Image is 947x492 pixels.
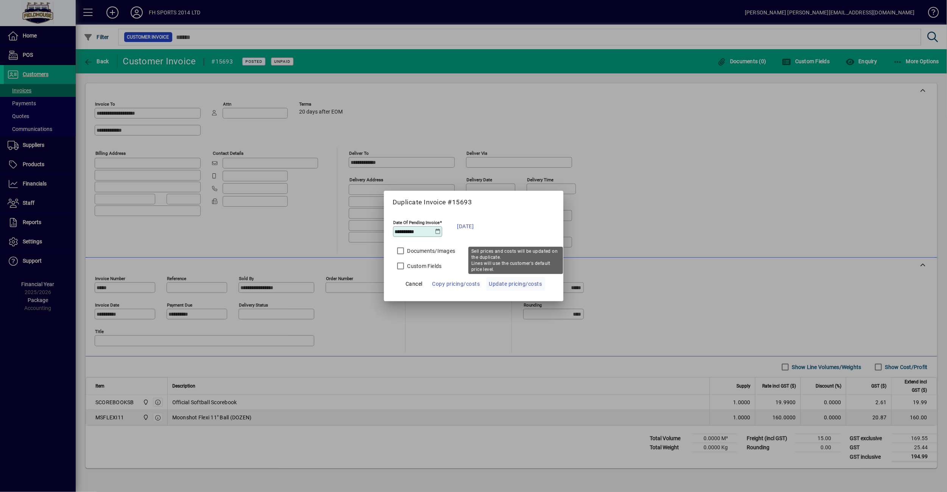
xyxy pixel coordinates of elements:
button: Update pricing/costs [486,277,545,291]
label: Documents/Images [406,247,456,255]
span: Cancel [406,279,423,288]
label: Custom Fields [406,262,442,270]
button: Copy pricing/costs [429,277,483,291]
button: Cancel [402,277,426,291]
button: [DATE] [454,217,478,236]
span: Update pricing/costs [489,279,542,288]
div: Sell prices and costs will be updated on the duplicate. Lines will use the customer's default pri... [468,247,563,274]
h5: Duplicate Invoice #15693 [393,198,554,206]
mat-label: Date Of Pending Invoice [393,220,440,225]
span: [DATE] [457,222,474,231]
span: Copy pricing/costs [432,279,480,288]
